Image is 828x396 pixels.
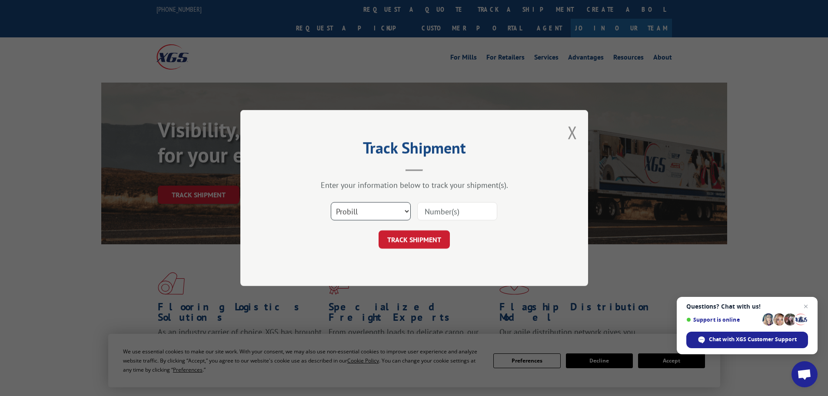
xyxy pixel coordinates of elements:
[686,316,759,323] span: Support is online
[791,361,818,387] div: Open chat
[801,301,811,312] span: Close chat
[568,121,577,144] button: Close modal
[686,332,808,348] div: Chat with XGS Customer Support
[284,180,545,190] div: Enter your information below to track your shipment(s).
[417,202,497,220] input: Number(s)
[709,336,797,343] span: Chat with XGS Customer Support
[686,303,808,310] span: Questions? Chat with us!
[284,142,545,158] h2: Track Shipment
[379,230,450,249] button: TRACK SHIPMENT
